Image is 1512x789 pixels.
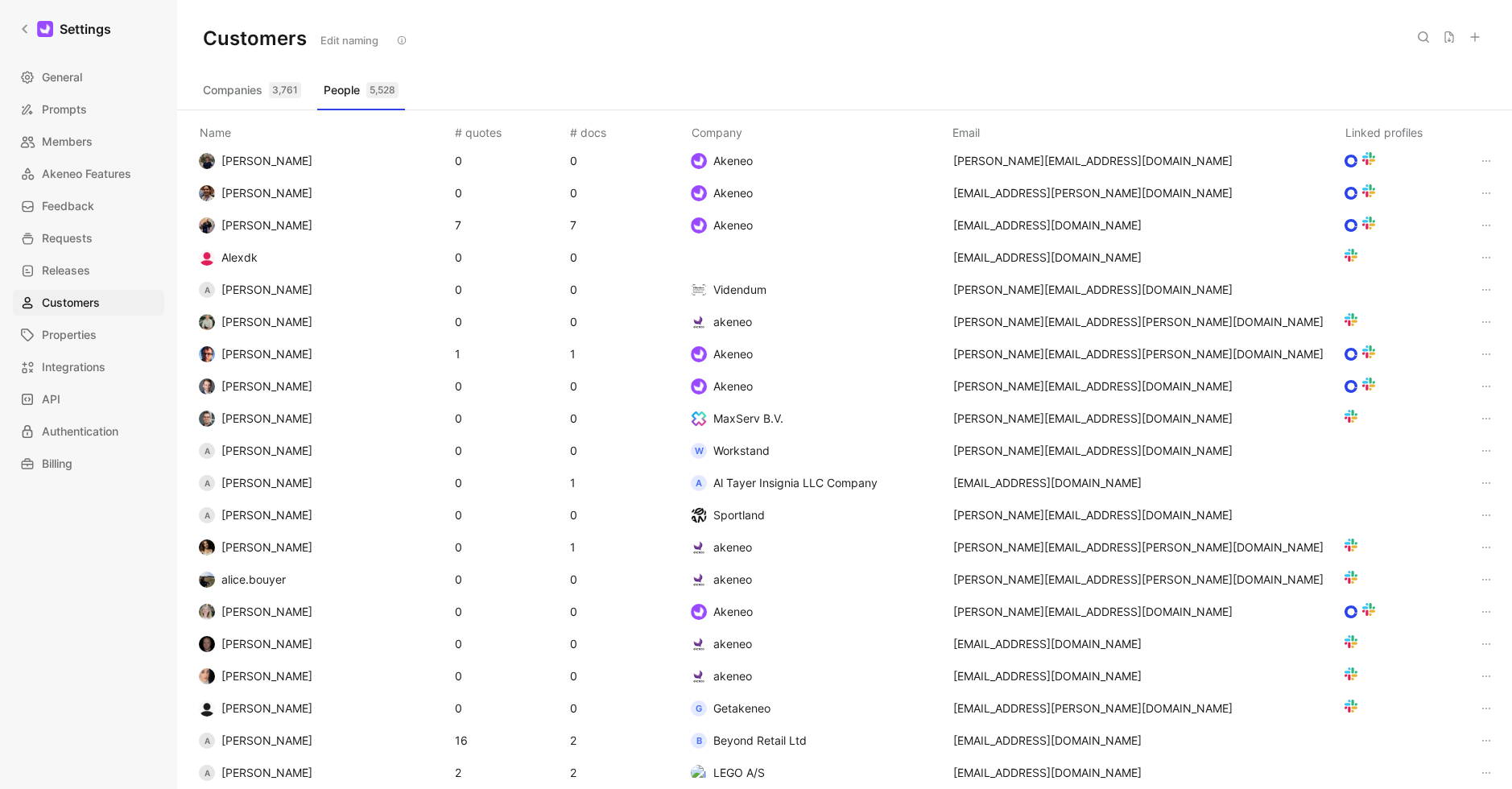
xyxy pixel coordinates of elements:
button: [PERSON_NAME][EMAIL_ADDRESS][DOMAIN_NAME] [948,277,1238,303]
a: API [13,386,164,412]
span: akeneo [713,312,752,332]
div: A [199,475,215,491]
h1: Customers [203,27,307,50]
div: W [691,443,707,459]
button: [EMAIL_ADDRESS][PERSON_NAME][DOMAIN_NAME] [948,180,1238,206]
a: Properties [13,322,164,348]
td: 0 [452,370,567,403]
span: [PERSON_NAME] [221,411,312,425]
div: 5,528 [366,82,399,98]
a: Customers [13,290,164,316]
button: GGetakeneo [685,696,776,721]
img: 1241351144246_be67e91677a9b400d3f9_192.jpg [199,636,215,652]
span: Beyond Retail Ltd [713,731,807,750]
img: 3272188975060_9af67593a61f6eeaf860_192.jpg [199,604,215,620]
span: [EMAIL_ADDRESS][PERSON_NAME][DOMAIN_NAME] [953,186,1233,200]
span: Requests [42,229,93,248]
td: 0 [452,274,567,306]
td: 16 [452,725,567,757]
span: Authentication [42,422,118,441]
button: [EMAIL_ADDRESS][DOMAIN_NAME] [948,470,1147,496]
img: logo [691,411,707,427]
div: A [199,282,215,298]
img: logo [691,668,707,684]
span: [PERSON_NAME] [221,605,312,618]
span: [PERSON_NAME][EMAIL_ADDRESS][DOMAIN_NAME] [953,444,1233,457]
a: Requests [13,225,164,251]
button: [PERSON_NAME] [193,535,318,560]
div: B [691,733,707,749]
button: [PERSON_NAME] [193,341,318,367]
td: 0 [567,403,682,435]
span: Akeneo [713,377,753,396]
button: [PERSON_NAME][EMAIL_ADDRESS][DOMAIN_NAME] [948,148,1238,174]
span: [PERSON_NAME] [221,508,312,522]
td: 0 [452,177,567,209]
button: A[PERSON_NAME] [193,760,318,786]
td: 2 [567,725,682,757]
button: [PERSON_NAME][EMAIL_ADDRESS][PERSON_NAME][DOMAIN_NAME] [948,341,1329,367]
span: akeneo [713,538,752,557]
button: [EMAIL_ADDRESS][DOMAIN_NAME] [948,245,1147,271]
button: logoakeneo [685,309,758,335]
span: akeneo [713,634,752,654]
img: logo [691,636,707,652]
td: 0 [567,596,682,628]
a: Prompts [13,97,164,122]
span: [PERSON_NAME][EMAIL_ADDRESS][DOMAIN_NAME] [953,283,1233,296]
span: [PERSON_NAME][EMAIL_ADDRESS][PERSON_NAME][DOMAIN_NAME] [953,315,1324,328]
img: bd38edc8385bcc076041d64029e2c1a9.jpg [199,700,215,717]
button: [PERSON_NAME][EMAIL_ADDRESS][PERSON_NAME][DOMAIN_NAME] [948,309,1329,335]
span: [PERSON_NAME] [221,637,312,651]
button: logoakeneo [685,535,758,560]
img: logo [691,217,707,233]
td: 0 [452,403,567,435]
button: AAl Tayer Insignia LLC Company [685,470,883,496]
span: [PERSON_NAME][EMAIL_ADDRESS][DOMAIN_NAME] [953,411,1233,425]
button: [PERSON_NAME] [193,663,318,689]
span: Members [42,132,93,151]
button: [PERSON_NAME][EMAIL_ADDRESS][DOMAIN_NAME] [948,374,1238,399]
td: 0 [452,628,567,660]
td: 0 [452,692,567,725]
button: [EMAIL_ADDRESS][DOMAIN_NAME] [948,663,1147,689]
img: 734435584035_911b480b3e27f7f21471_192.jpg [199,346,215,362]
button: logoSportland [685,502,770,528]
button: logoAkeneo [685,341,758,367]
td: 0 [567,628,682,660]
button: Alexdk [193,245,263,271]
a: Akeneo Features [13,161,164,187]
img: b4e500a1be7cad9d456f8d80fe62e06b.jpg [199,250,215,266]
span: Akeneo [713,184,753,203]
span: [PERSON_NAME] [221,733,312,747]
img: 9135355959925_7a8e2ffce06bca7f00ee_192.jpg [199,314,215,330]
span: akeneo [713,570,752,589]
td: 0 [567,692,682,725]
img: logo [691,378,707,394]
span: akeneo [713,667,752,686]
td: 0 [452,531,567,564]
span: Company [685,126,749,139]
span: Integrations [42,357,105,377]
td: 1 [452,338,567,370]
button: [PERSON_NAME][EMAIL_ADDRESS][DOMAIN_NAME] [948,406,1238,432]
span: [EMAIL_ADDRESS][DOMAIN_NAME] [953,218,1142,232]
span: [EMAIL_ADDRESS][DOMAIN_NAME] [953,637,1142,651]
th: Linked profiles [1342,110,1474,149]
td: 0 [452,467,567,499]
div: A [199,765,215,781]
th: # docs [567,110,682,149]
td: 0 [452,499,567,531]
span: [PERSON_NAME][EMAIL_ADDRESS][DOMAIN_NAME] [953,154,1233,167]
button: logoAkeneo [685,213,758,238]
a: Integrations [13,354,164,380]
button: People [317,77,405,103]
div: A [199,443,215,459]
div: A [199,733,215,749]
span: [PERSON_NAME] [221,347,312,361]
span: [PERSON_NAME] [221,701,312,715]
span: [EMAIL_ADDRESS][PERSON_NAME][DOMAIN_NAME] [953,701,1233,715]
span: [EMAIL_ADDRESS][DOMAIN_NAME] [953,766,1142,779]
span: Prompts [42,100,87,119]
td: 0 [567,499,682,531]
